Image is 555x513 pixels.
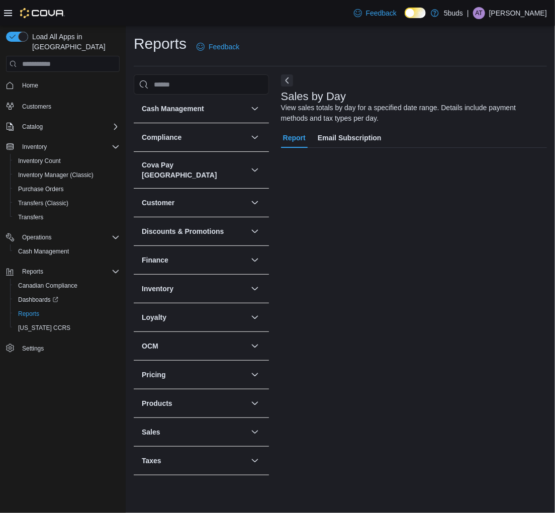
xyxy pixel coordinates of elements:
button: OCM [142,341,247,351]
span: Email Subscription [318,128,382,148]
a: Customers [18,101,55,113]
button: Home [2,78,124,93]
button: Cash Management [249,103,261,115]
span: Inventory Manager (Classic) [18,171,94,179]
h3: Loyalty [142,312,166,322]
a: Dashboards [10,293,124,307]
a: Feedback [350,3,401,23]
button: Discounts & Promotions [142,226,247,236]
button: Pricing [142,370,247,380]
span: Settings [22,345,44,353]
h3: Products [142,398,172,408]
input: Dark Mode [405,8,426,18]
button: Reports [2,265,124,279]
button: [US_STATE] CCRS [10,321,124,335]
button: Sales [249,426,261,438]
span: Dashboards [14,294,120,306]
h3: Taxes [142,456,161,466]
button: Customers [2,99,124,113]
span: Inventory Count [14,155,120,167]
button: Transfers (Classic) [10,196,124,210]
span: Reports [14,308,120,320]
h3: Sales by Day [281,91,346,103]
span: Inventory [18,141,120,153]
div: View sales totals by day for a specified date range. Details include payment methods and tax type... [281,103,542,124]
img: Cova [20,8,65,18]
a: Inventory Count [14,155,65,167]
button: Compliance [142,132,247,142]
span: Home [18,79,120,92]
button: Inventory [142,284,247,294]
span: Dashboards [18,296,58,304]
div: Alyssa Tatrol [473,7,485,19]
button: Inventory Count [10,154,124,168]
span: Load All Apps in [GEOGRAPHIC_DATA] [28,32,120,52]
h3: Customer [142,198,174,208]
span: Reports [18,310,39,318]
button: Taxes [142,456,247,466]
span: AT [476,7,483,19]
span: Feedback [209,42,239,52]
h3: Discounts & Promotions [142,226,224,236]
a: Purchase Orders [14,183,68,195]
button: Inventory [18,141,51,153]
h3: OCM [142,341,158,351]
button: Compliance [249,131,261,143]
p: 5buds [444,7,463,19]
span: Catalog [18,121,120,133]
a: Transfers [14,211,47,223]
span: Operations [22,233,52,241]
button: Catalog [2,120,124,134]
button: OCM [249,340,261,352]
span: Customers [22,103,51,111]
a: Reports [14,308,43,320]
h1: Reports [134,34,187,54]
a: Cash Management [14,245,73,258]
span: Transfers [14,211,120,223]
span: Transfers (Classic) [14,197,120,209]
button: Inventory [249,283,261,295]
span: Transfers (Classic) [18,199,68,207]
h3: Compliance [142,132,181,142]
button: Discounts & Promotions [249,225,261,237]
button: Cova Pay [GEOGRAPHIC_DATA] [142,160,247,180]
span: Purchase Orders [18,185,64,193]
h3: Finance [142,255,168,265]
span: Cash Management [18,247,69,255]
a: Transfers (Classic) [14,197,72,209]
a: Settings [18,343,48,355]
span: Canadian Compliance [18,282,77,290]
a: Canadian Compliance [14,280,81,292]
span: Inventory Manager (Classic) [14,169,120,181]
span: Operations [18,231,120,243]
span: Transfers [18,213,43,221]
button: Cash Management [10,244,124,259]
button: Canadian Compliance [10,279,124,293]
span: Inventory [22,143,47,151]
span: Customers [18,100,120,112]
span: Washington CCRS [14,322,120,334]
span: Cash Management [14,245,120,258]
button: Finance [142,255,247,265]
a: Inventory Manager (Classic) [14,169,98,181]
a: [US_STATE] CCRS [14,322,74,334]
span: Catalog [22,123,43,131]
a: Feedback [193,37,243,57]
nav: Complex example [6,74,120,382]
a: Home [18,79,42,92]
button: Settings [2,341,124,356]
button: Transfers [10,210,124,224]
button: Products [249,397,261,409]
button: Next [281,74,293,87]
button: Cash Management [142,104,247,114]
a: Dashboards [14,294,62,306]
span: Inventory Count [18,157,61,165]
button: Taxes [249,455,261,467]
h3: Cash Management [142,104,204,114]
button: Purchase Orders [10,182,124,196]
button: Customer [249,197,261,209]
button: Loyalty [249,311,261,323]
button: Reports [10,307,124,321]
